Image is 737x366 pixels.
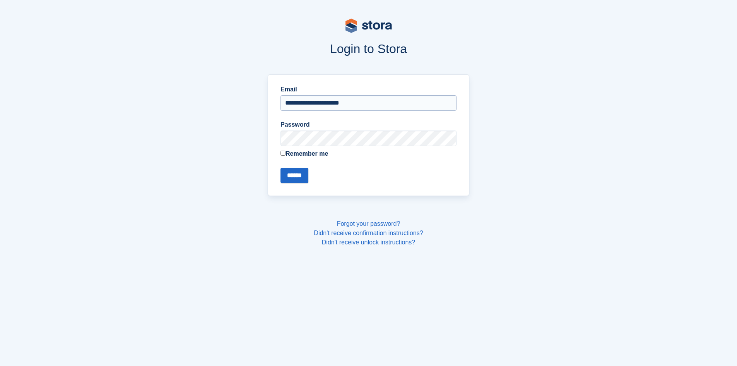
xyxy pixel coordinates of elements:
[314,230,423,236] a: Didn't receive confirmation instructions?
[120,42,617,56] h1: Login to Stora
[345,19,392,33] img: stora-logo-53a41332b3708ae10de48c4981b4e9114cc0af31d8433b30ea865607fb682f29.svg
[280,149,457,158] label: Remember me
[280,151,286,156] input: Remember me
[280,120,457,129] label: Password
[322,239,415,246] a: Didn't receive unlock instructions?
[337,220,400,227] a: Forgot your password?
[280,85,457,94] label: Email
